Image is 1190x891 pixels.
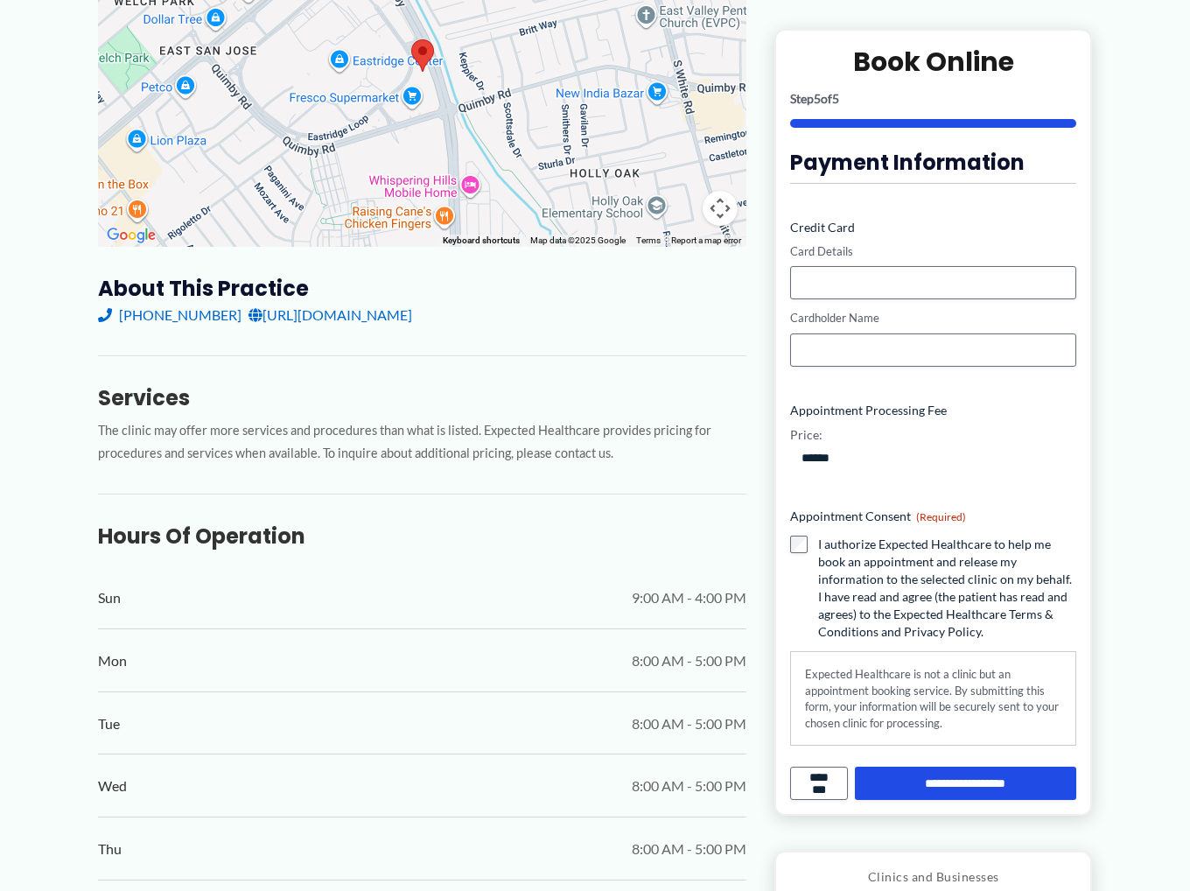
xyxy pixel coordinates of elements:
[632,773,746,799] span: 8:00 AM - 5:00 PM
[98,275,746,302] h3: About this practice
[790,401,1076,418] label: Appointment Processing Fee
[102,224,160,247] a: Open this area in Google Maps (opens a new window)
[632,711,746,737] span: 8:00 AM - 5:00 PM
[98,302,241,328] a: [PHONE_NUMBER]
[790,425,822,443] label: Price:
[790,44,1076,78] h2: Book Online
[789,866,1077,888] p: Clinics and Businesses
[790,310,1076,326] label: Cardholder Name
[443,235,520,247] button: Keyboard shortcuts
[790,651,1076,746] div: Expected Healthcare is not a clinic but an appointment booking service. By submitting this form, ...
[790,218,1076,235] label: Credit Card
[248,302,412,328] a: [URL][DOMAIN_NAME]
[98,384,746,411] h3: Services
[98,773,127,799] span: Wed
[98,711,120,737] span: Tue
[814,90,821,105] span: 5
[790,148,1076,175] h3: Payment Information
[790,242,1076,259] label: Card Details
[98,419,746,467] p: The clinic may offer more services and procedures than what is listed. Expected Healthcare provid...
[703,191,738,226] button: Map camera controls
[671,235,741,245] a: Report a map error
[801,275,1065,290] iframe: Secure card payment input frame
[818,535,1076,640] label: I authorize Expected Healthcare to help me book an appointment and release my information to the ...
[530,235,626,245] span: Map data ©2025 Google
[98,836,122,862] span: Thu
[636,235,661,245] a: Terms
[916,509,966,523] span: (Required)
[790,92,1076,104] p: Step of
[632,836,746,862] span: 8:00 AM - 5:00 PM
[102,224,160,247] img: Google
[98,523,746,550] h3: Hours of Operation
[98,585,121,611] span: Sun
[632,648,746,674] span: 8:00 AM - 5:00 PM
[632,585,746,611] span: 9:00 AM - 4:00 PM
[98,648,127,674] span: Mon
[832,90,839,105] span: 5
[790,443,1076,472] input: Appointment Processing Fee Price
[790,507,966,524] legend: Appointment Consent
